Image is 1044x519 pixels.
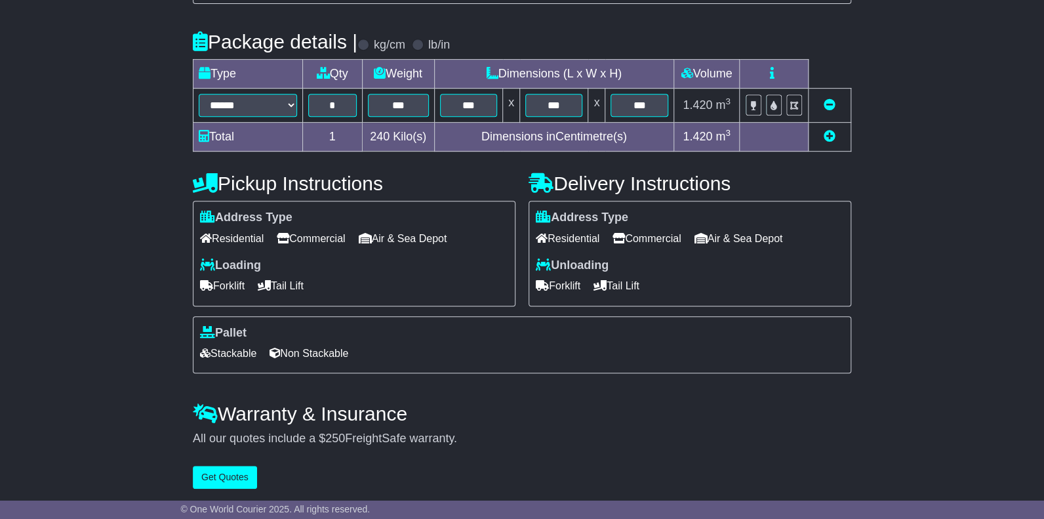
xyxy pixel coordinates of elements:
[200,211,292,225] label: Address Type
[529,173,851,194] h4: Delivery Instructions
[536,211,628,225] label: Address Type
[193,60,303,89] td: Type
[258,276,304,296] span: Tail Lift
[715,130,731,143] span: m
[374,38,405,52] label: kg/cm
[325,432,345,445] span: 250
[683,130,712,143] span: 1.420
[434,60,673,89] td: Dimensions (L x W x H)
[715,98,731,112] span: m
[434,123,673,152] td: Dimensions in Centimetre(s)
[593,276,639,296] span: Tail Lift
[370,130,390,143] span: 240
[193,466,257,489] button: Get Quotes
[536,228,599,249] span: Residential
[200,343,256,363] span: Stackable
[725,128,731,138] sup: 3
[683,98,712,112] span: 1.420
[200,259,261,273] label: Loading
[193,173,515,194] h4: Pickup Instructions
[536,259,609,273] label: Unloading
[200,276,245,296] span: Forklift
[612,228,681,249] span: Commercial
[277,228,345,249] span: Commercial
[359,228,447,249] span: Air & Sea Depot
[725,96,731,106] sup: 3
[200,228,264,249] span: Residential
[673,60,739,89] td: Volume
[824,98,835,112] a: Remove this item
[193,403,851,425] h4: Warranty & Insurance
[193,432,851,446] div: All our quotes include a $ FreightSafe warranty.
[193,123,303,152] td: Total
[362,60,434,89] td: Weight
[536,276,580,296] span: Forklift
[270,343,348,363] span: Non Stackable
[824,130,835,143] a: Add new item
[303,123,363,152] td: 1
[303,60,363,89] td: Qty
[428,38,450,52] label: lb/in
[588,89,605,123] td: x
[200,326,247,341] label: Pallet
[193,31,357,52] h4: Package details |
[180,504,370,514] span: © One World Courier 2025. All rights reserved.
[694,228,783,249] span: Air & Sea Depot
[362,123,434,152] td: Kilo(s)
[503,89,520,123] td: x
